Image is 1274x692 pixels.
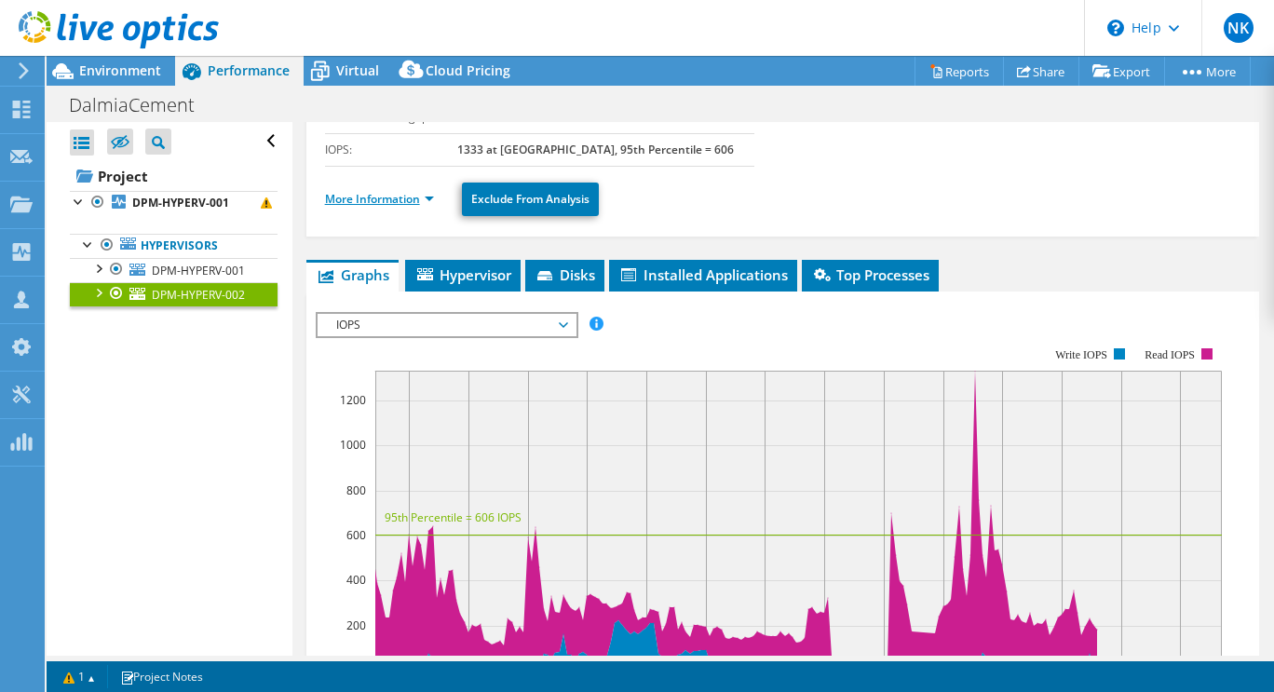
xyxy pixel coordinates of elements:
span: IOPS [327,314,566,336]
text: 600 [346,527,366,543]
span: NK [1224,13,1254,43]
b: 1333 at [GEOGRAPHIC_DATA], 95th Percentile = 606 [457,142,734,157]
text: 400 [346,572,366,588]
text: 95th Percentile = 606 IOPS [385,509,522,525]
span: Top Processes [811,265,929,284]
a: DPM-HYPERV-001 [70,191,278,215]
text: Write IOPS [1055,348,1107,361]
span: Graphs [316,265,389,284]
a: DPM-HYPERV-001 [70,258,278,282]
span: Hypervisor [414,265,511,284]
text: 800 [346,482,366,498]
span: Performance [208,61,290,79]
text: Read IOPS [1145,348,1195,361]
span: DPM-HYPERV-001 [152,263,245,278]
a: Exclude From Analysis [462,183,599,216]
b: DPM-HYPERV-001 [132,195,229,210]
a: Project [70,161,278,191]
span: DPM-HYPERV-002 [152,287,245,303]
a: Export [1078,57,1165,86]
text: 1000 [340,437,366,453]
h1: DalmiaCement [61,95,224,115]
span: Installed Applications [618,265,788,284]
span: Environment [79,61,161,79]
a: More [1164,57,1251,86]
a: More Information [325,191,434,207]
a: Reports [915,57,1004,86]
label: IOPS: [325,141,458,159]
a: DPM-HYPERV-002 [70,282,278,306]
text: 200 [346,617,366,633]
text: 1200 [340,392,366,408]
a: Hypervisors [70,234,278,258]
span: Virtual [336,61,379,79]
b: 20.50 MB/s [457,109,517,125]
svg: \n [1107,20,1124,36]
span: Disks [535,265,595,284]
span: Cloud Pricing [426,61,510,79]
a: Project Notes [107,665,216,688]
a: Share [1003,57,1079,86]
a: 1 [50,665,108,688]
